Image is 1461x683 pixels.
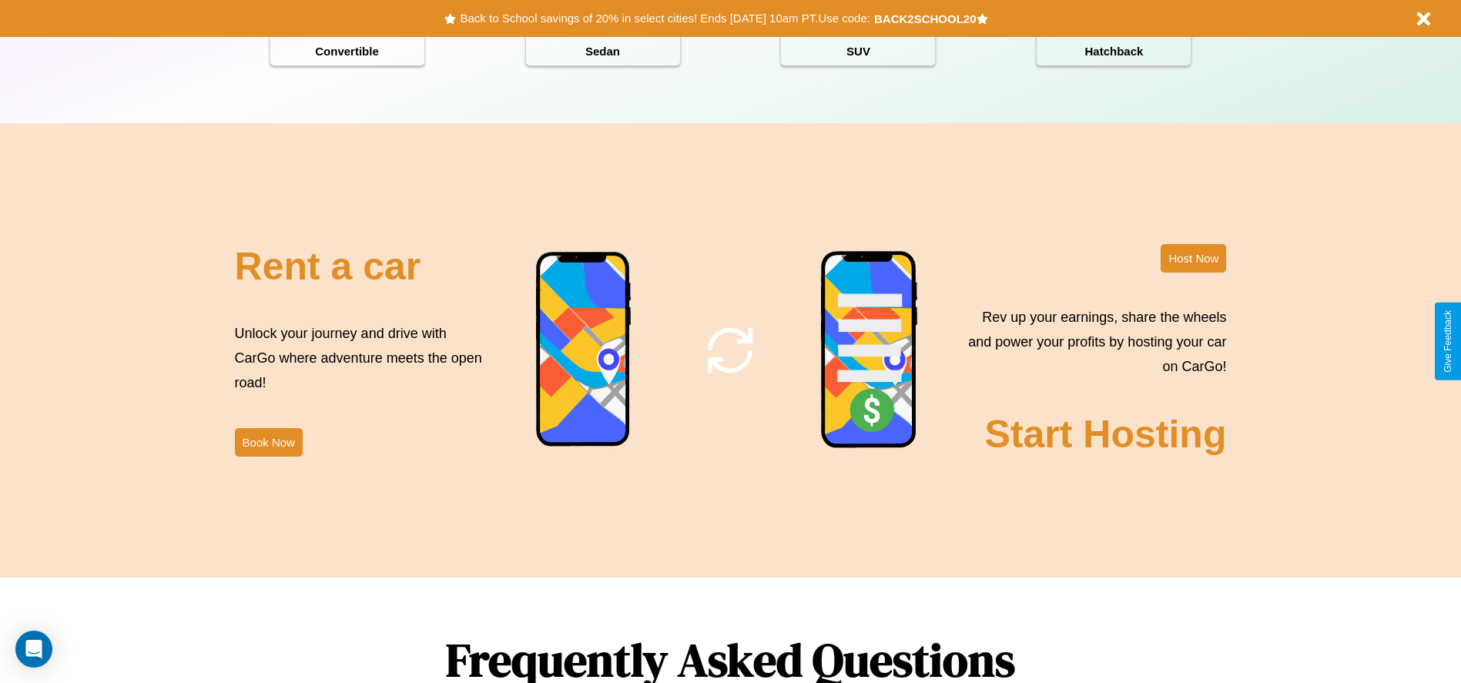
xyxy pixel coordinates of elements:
h4: SUV [781,37,935,65]
p: Unlock your journey and drive with CarGo where adventure meets the open road! [235,321,488,396]
div: Give Feedback [1443,310,1453,373]
b: BACK2SCHOOL20 [874,12,977,25]
h2: Rent a car [235,244,421,289]
h4: Hatchback [1037,37,1191,65]
p: Rev up your earnings, share the wheels and power your profits by hosting your car on CarGo! [959,305,1226,380]
button: Back to School savings of 20% in select cities! Ends [DATE] 10am PT.Use code: [456,8,873,29]
button: Book Now [235,428,303,457]
img: phone [820,250,919,450]
button: Host Now [1161,244,1226,273]
h4: Convertible [270,37,424,65]
h2: Start Hosting [985,412,1227,457]
img: phone [535,251,632,449]
div: Open Intercom Messenger [15,631,52,668]
h4: Sedan [526,37,680,65]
